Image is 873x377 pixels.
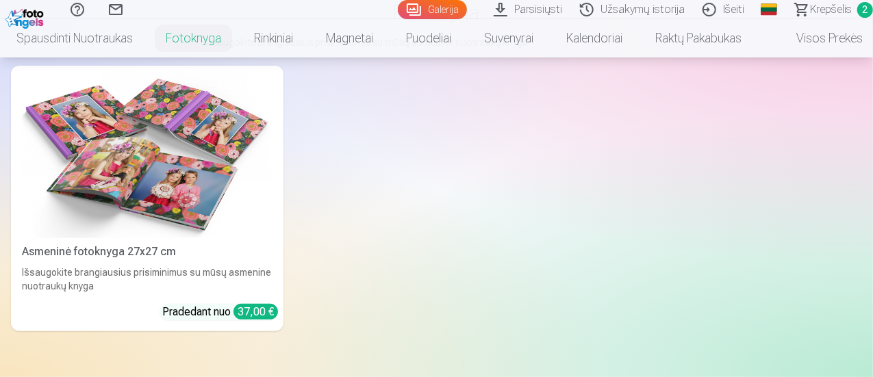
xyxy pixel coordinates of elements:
[309,19,390,57] a: Magnetai
[857,2,873,18] span: 2
[390,19,468,57] a: Puodeliai
[16,265,278,293] div: Išsaugokite brangiausius prisiminimus su mūsų asmenine nuotraukų knyga
[162,304,278,320] div: Pradedant nuo
[550,19,639,57] a: Kalendoriai
[22,71,273,238] img: Asmeninė fotoknyga 27x27 cm
[11,66,283,331] a: Asmeninė fotoknyga 27x27 cmAsmeninė fotoknyga 27x27 cmIšsaugokite brangiausius prisiminimus su mū...
[233,304,278,320] div: 37,00 €
[238,19,309,57] a: Rinkiniai
[810,1,852,18] span: Krepšelis
[149,19,238,57] a: Fotoknyga
[639,19,758,57] a: Raktų pakabukas
[16,244,278,260] div: Asmeninė fotoknyga 27x27 cm
[468,19,550,57] a: Suvenyrai
[5,5,47,29] img: /fa2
